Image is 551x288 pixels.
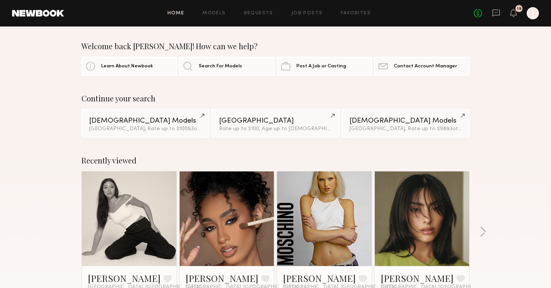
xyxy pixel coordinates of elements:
a: [DEMOGRAPHIC_DATA] Models[GEOGRAPHIC_DATA], Rate up to $98&3other filters [342,109,470,138]
div: [GEOGRAPHIC_DATA] [219,117,332,125]
a: [DEMOGRAPHIC_DATA] Models[GEOGRAPHIC_DATA], Rate up to $100&3other filters [81,109,209,138]
a: Post A Job or Casting [277,57,372,76]
div: Continue your search [81,94,470,103]
div: [GEOGRAPHIC_DATA], Rate up to $100 [89,126,202,132]
div: 19 [517,7,521,11]
a: J [527,7,539,19]
a: [PERSON_NAME] [186,272,258,284]
div: Recently viewed [81,156,470,165]
a: [GEOGRAPHIC_DATA]Rate up to $100, Age up to [DEMOGRAPHIC_DATA]. [211,109,339,138]
a: [PERSON_NAME] [88,272,161,284]
div: [DEMOGRAPHIC_DATA] Models [89,117,202,125]
a: Favorites [341,11,371,16]
a: Contact Account Manager [374,57,470,76]
span: & 3 other filter s [446,126,482,131]
div: [GEOGRAPHIC_DATA], Rate up to $98 [349,126,462,132]
a: Home [167,11,185,16]
div: Rate up to $100, Age up to [DEMOGRAPHIC_DATA]. [219,126,332,132]
a: Requests [244,11,273,16]
a: Search For Models [179,57,274,76]
span: Search For Models [199,64,242,69]
span: Post A Job or Casting [296,64,346,69]
span: Contact Account Manager [394,64,457,69]
span: & 3 other filter s [188,126,224,131]
a: Learn About Newbook [81,57,177,76]
div: Welcome back [PERSON_NAME]! How can we help? [81,42,470,51]
a: Models [202,11,225,16]
a: [PERSON_NAME] [283,272,356,284]
a: Job Posts [291,11,323,16]
a: [PERSON_NAME] [381,272,454,284]
span: Learn About Newbook [101,64,153,69]
div: [DEMOGRAPHIC_DATA] Models [349,117,462,125]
